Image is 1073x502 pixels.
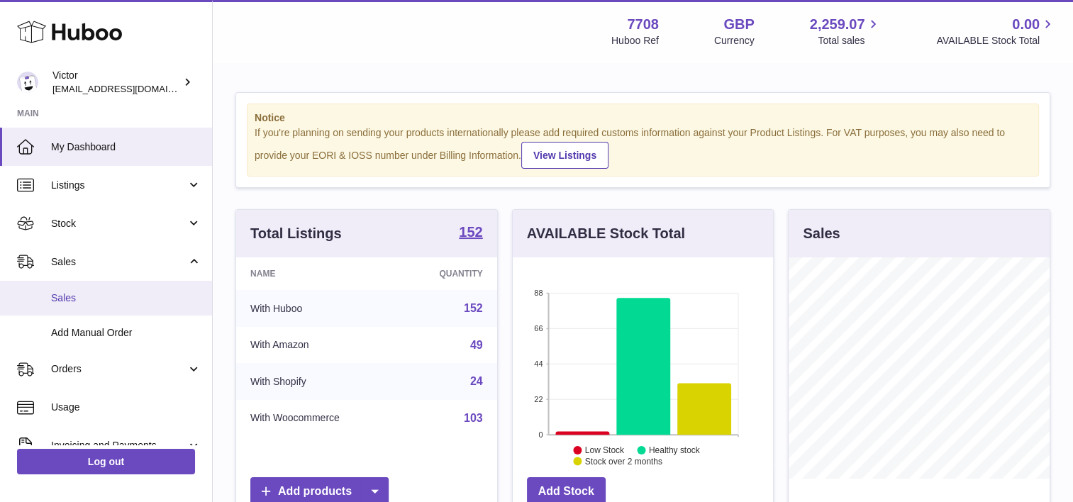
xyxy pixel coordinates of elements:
[1012,15,1040,34] span: 0.00
[470,375,483,387] a: 24
[398,257,496,290] th: Quantity
[936,34,1056,48] span: AVAILABLE Stock Total
[51,326,201,340] span: Add Manual Order
[464,302,483,314] a: 152
[585,457,662,467] text: Stock over 2 months
[255,111,1031,125] strong: Notice
[51,362,187,376] span: Orders
[459,225,482,242] a: 152
[527,224,685,243] h3: AVAILABLE Stock Total
[236,290,398,327] td: With Huboo
[649,445,701,455] text: Healthy stock
[236,363,398,400] td: With Shopify
[17,72,38,93] img: internalAdmin-7708@internal.huboo.com
[810,15,865,34] span: 2,259.07
[236,257,398,290] th: Name
[470,339,483,351] a: 49
[51,439,187,452] span: Invoicing and Payments
[51,401,201,414] span: Usage
[936,15,1056,48] a: 0.00 AVAILABLE Stock Total
[818,34,881,48] span: Total sales
[236,327,398,364] td: With Amazon
[236,400,398,437] td: With Woocommerce
[723,15,754,34] strong: GBP
[464,412,483,424] a: 103
[52,69,180,96] div: Victor
[250,224,342,243] h3: Total Listings
[810,15,882,48] a: 2,259.07 Total sales
[611,34,659,48] div: Huboo Ref
[51,179,187,192] span: Listings
[534,324,543,333] text: 66
[459,225,482,239] strong: 152
[803,224,840,243] h3: Sales
[17,449,195,474] a: Log out
[51,255,187,269] span: Sales
[585,445,625,455] text: Low Stock
[52,83,209,94] span: [EMAIL_ADDRESS][DOMAIN_NAME]
[714,34,755,48] div: Currency
[255,126,1031,169] div: If you're planning on sending your products internationally please add required customs informati...
[51,217,187,230] span: Stock
[51,291,201,305] span: Sales
[534,395,543,403] text: 22
[538,430,543,439] text: 0
[521,142,608,169] a: View Listings
[627,15,659,34] strong: 7708
[534,359,543,368] text: 44
[51,140,201,154] span: My Dashboard
[534,289,543,297] text: 88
